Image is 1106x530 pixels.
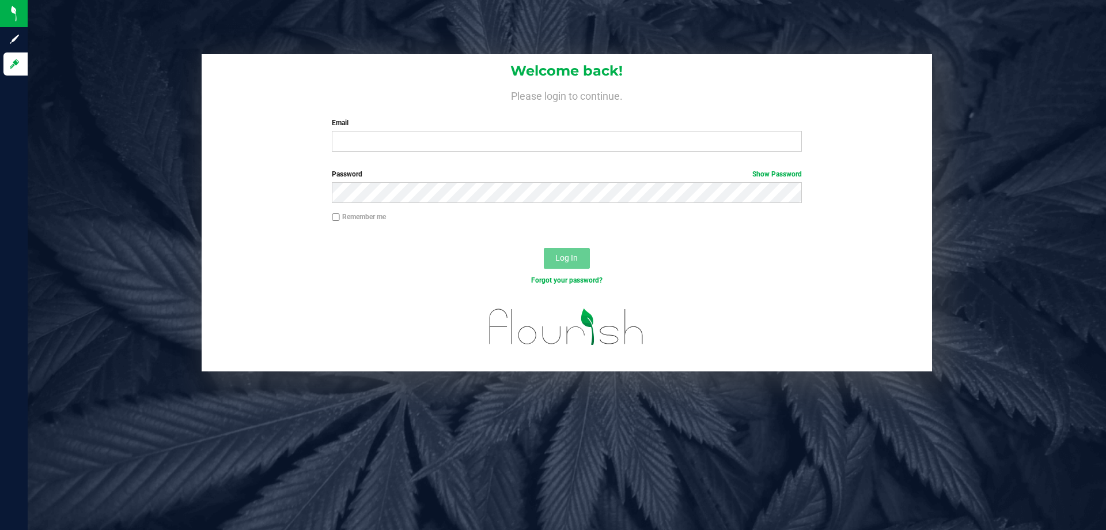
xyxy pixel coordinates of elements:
[9,33,20,45] inline-svg: Sign up
[332,170,362,178] span: Password
[202,63,932,78] h1: Welcome back!
[332,212,386,222] label: Remember me
[752,170,802,178] a: Show Password
[202,88,932,102] h4: Please login to continue.
[332,213,340,221] input: Remember me
[475,298,658,356] img: flourish_logo.svg
[531,276,603,284] a: Forgot your password?
[9,58,20,70] inline-svg: Log in
[544,248,590,269] button: Log In
[332,118,801,128] label: Email
[555,253,578,262] span: Log In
